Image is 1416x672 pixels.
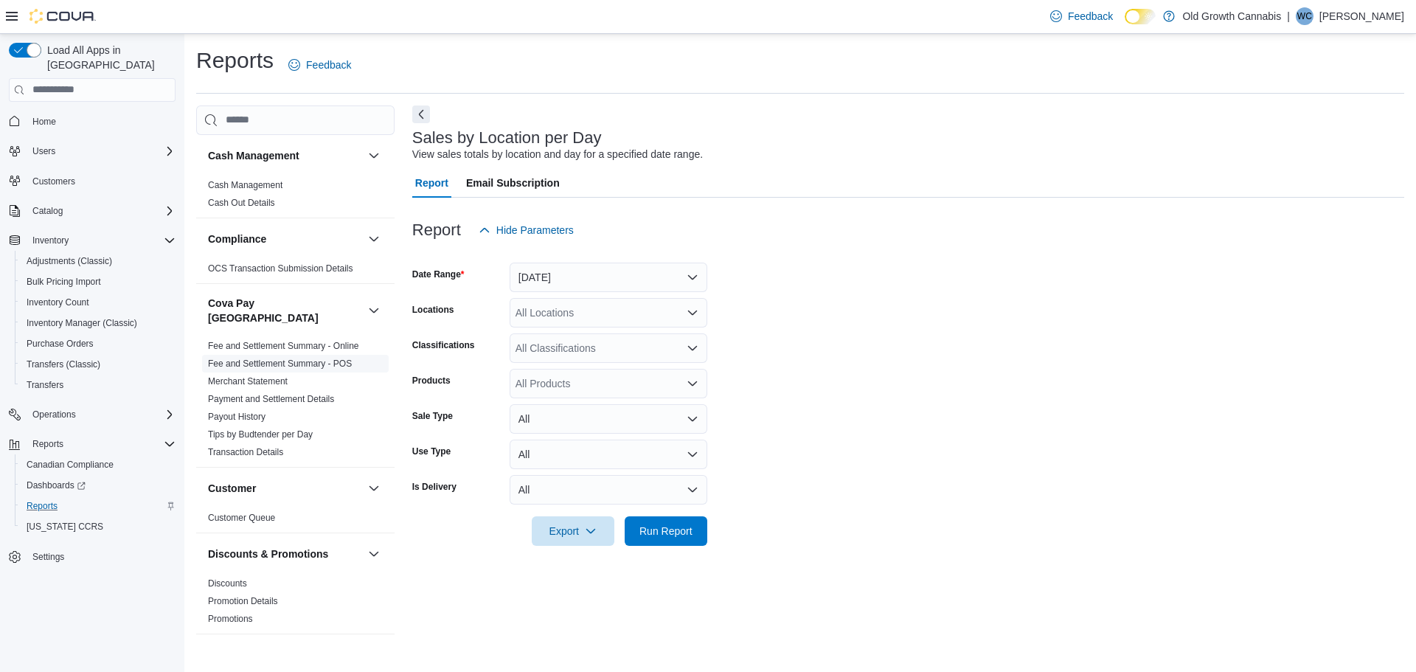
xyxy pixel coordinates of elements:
[196,509,395,533] div: Customer
[1297,7,1312,25] span: WC
[21,518,109,536] a: [US_STATE] CCRS
[196,337,395,467] div: Cova Pay [GEOGRAPHIC_DATA]
[412,105,430,123] button: Next
[208,148,362,163] button: Cash Management
[21,376,69,394] a: Transfers
[208,547,362,561] button: Discounts & Promotions
[208,296,362,325] button: Cova Pay [GEOGRAPHIC_DATA]
[27,112,176,131] span: Home
[687,378,698,389] button: Open list of options
[196,176,395,218] div: Cash Management
[21,252,118,270] a: Adjustments (Classic)
[208,197,275,209] span: Cash Out Details
[15,271,181,292] button: Bulk Pricing Import
[282,50,357,80] a: Feedback
[3,201,181,221] button: Catalog
[27,173,81,190] a: Customers
[412,221,461,239] h3: Report
[208,375,288,387] span: Merchant Statement
[21,273,107,291] a: Bulk Pricing Import
[21,335,100,353] a: Purchase Orders
[208,180,282,190] a: Cash Management
[27,276,101,288] span: Bulk Pricing Import
[687,307,698,319] button: Open list of options
[9,105,176,606] nav: Complex example
[27,479,86,491] span: Dashboards
[27,142,61,160] button: Users
[15,516,181,537] button: [US_STATE] CCRS
[32,438,63,450] span: Reports
[208,429,313,440] a: Tips by Budtender per Day
[41,43,176,72] span: Load All Apps in [GEOGRAPHIC_DATA]
[412,147,703,162] div: View sales totals by location and day for a specified date range.
[412,129,602,147] h3: Sales by Location per Day
[27,379,63,391] span: Transfers
[21,252,176,270] span: Adjustments (Classic)
[208,232,362,246] button: Compliance
[21,356,106,373] a: Transfers (Classic)
[21,314,143,332] a: Inventory Manager (Classic)
[208,358,352,370] span: Fee and Settlement Summary - POS
[1296,7,1313,25] div: Will Cummer
[473,215,580,245] button: Hide Parameters
[27,202,176,220] span: Catalog
[208,578,247,589] span: Discounts
[3,546,181,567] button: Settings
[27,297,89,308] span: Inventory Count
[208,596,278,606] a: Promotion Details
[21,518,176,536] span: Washington CCRS
[208,512,275,524] span: Customer Queue
[208,411,265,423] span: Payout History
[208,198,275,208] a: Cash Out Details
[639,524,693,538] span: Run Report
[208,481,256,496] h3: Customer
[15,333,181,354] button: Purchase Orders
[510,475,707,505] button: All
[32,205,63,217] span: Catalog
[687,342,698,354] button: Open list of options
[27,500,58,512] span: Reports
[208,447,283,457] a: Transaction Details
[21,477,91,494] a: Dashboards
[3,170,181,192] button: Customers
[208,263,353,274] span: OCS Transaction Submission Details
[208,613,253,625] span: Promotions
[466,168,560,198] span: Email Subscription
[27,435,176,453] span: Reports
[196,260,395,283] div: Compliance
[208,412,265,422] a: Payout History
[15,375,181,395] button: Transfers
[510,404,707,434] button: All
[208,148,299,163] h3: Cash Management
[412,375,451,387] label: Products
[21,477,176,494] span: Dashboards
[208,513,275,523] a: Customer Queue
[208,429,313,440] span: Tips by Budtender per Day
[27,459,114,471] span: Canadian Compliance
[27,435,69,453] button: Reports
[1044,1,1119,31] a: Feedback
[415,168,448,198] span: Report
[541,516,605,546] span: Export
[365,147,383,164] button: Cash Management
[1125,9,1156,24] input: Dark Mode
[208,341,359,351] a: Fee and Settlement Summary - Online
[1287,7,1290,25] p: |
[1125,24,1125,25] span: Dark Mode
[208,614,253,624] a: Promotions
[3,141,181,162] button: Users
[27,202,69,220] button: Catalog
[32,235,69,246] span: Inventory
[365,545,383,563] button: Discounts & Promotions
[3,111,181,132] button: Home
[3,434,181,454] button: Reports
[1319,7,1404,25] p: [PERSON_NAME]
[196,46,274,75] h1: Reports
[27,232,74,249] button: Inventory
[27,548,70,566] a: Settings
[15,354,181,375] button: Transfers (Classic)
[365,479,383,497] button: Customer
[208,578,247,589] a: Discounts
[208,179,282,191] span: Cash Management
